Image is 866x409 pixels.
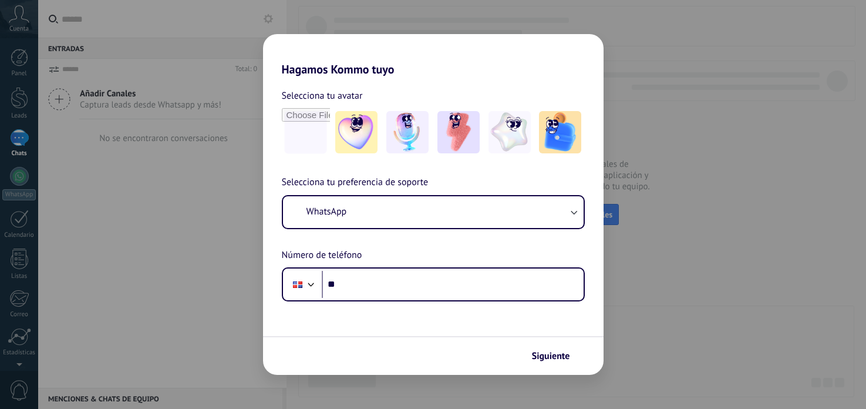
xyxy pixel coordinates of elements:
[532,352,570,360] span: Siguiente
[386,111,429,153] img: -2.jpeg
[263,34,604,76] h2: Hagamos Kommo tuyo
[539,111,581,153] img: -5.jpeg
[488,111,531,153] img: -4.jpeg
[283,196,584,228] button: WhatsApp
[282,248,362,263] span: Número de teléfono
[306,206,347,217] span: WhatsApp
[282,88,363,103] span: Selecciona tu avatar
[527,346,586,366] button: Siguiente
[287,272,309,297] div: Dominican Republic: + 1
[437,111,480,153] img: -3.jpeg
[335,111,378,153] img: -1.jpeg
[282,175,429,190] span: Selecciona tu preferencia de soporte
